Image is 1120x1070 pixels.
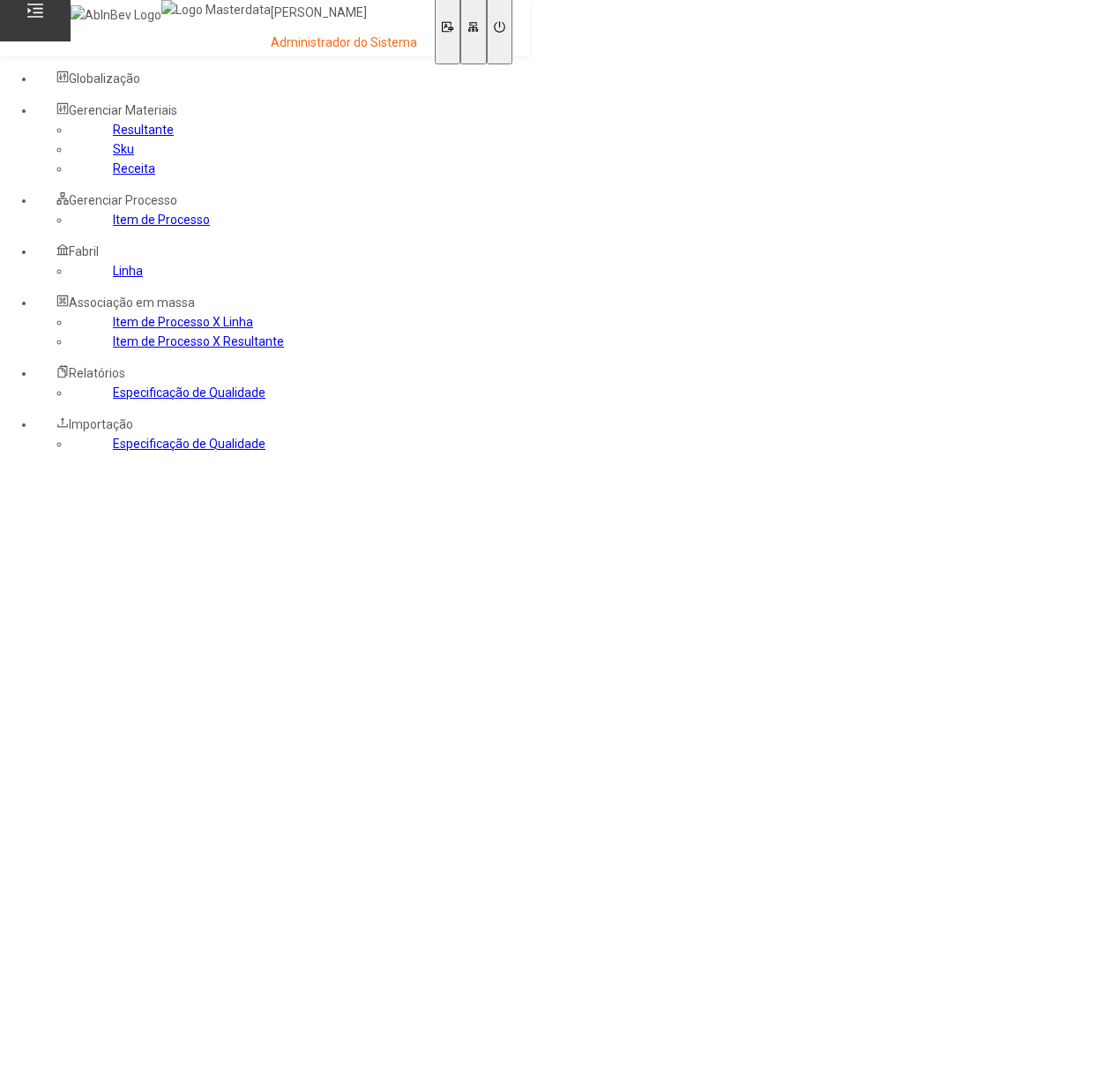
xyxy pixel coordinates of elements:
[113,385,265,400] a: Especificação de Qualidade
[113,142,134,156] a: Sku
[271,34,417,52] p: Administrador do Sistema
[69,417,133,431] span: Importação
[113,437,265,451] a: Especificação de Qualidade
[271,4,417,22] p: [PERSON_NAME]
[113,213,210,227] a: Item de Processo
[69,296,195,310] span: Associação em massa
[113,264,143,278] a: Linha
[113,334,284,348] a: Item de Processo X Resultante
[113,123,174,137] a: Resultante
[113,161,155,176] a: Receita
[69,244,99,258] span: Fabril
[69,366,125,380] span: Relatórios
[69,103,177,117] span: Gerenciar Materiais
[69,71,140,86] span: Globalização
[71,5,161,25] img: AbInBev Logo
[113,315,253,329] a: Item de Processo X Linha
[69,193,177,207] span: Gerenciar Processo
